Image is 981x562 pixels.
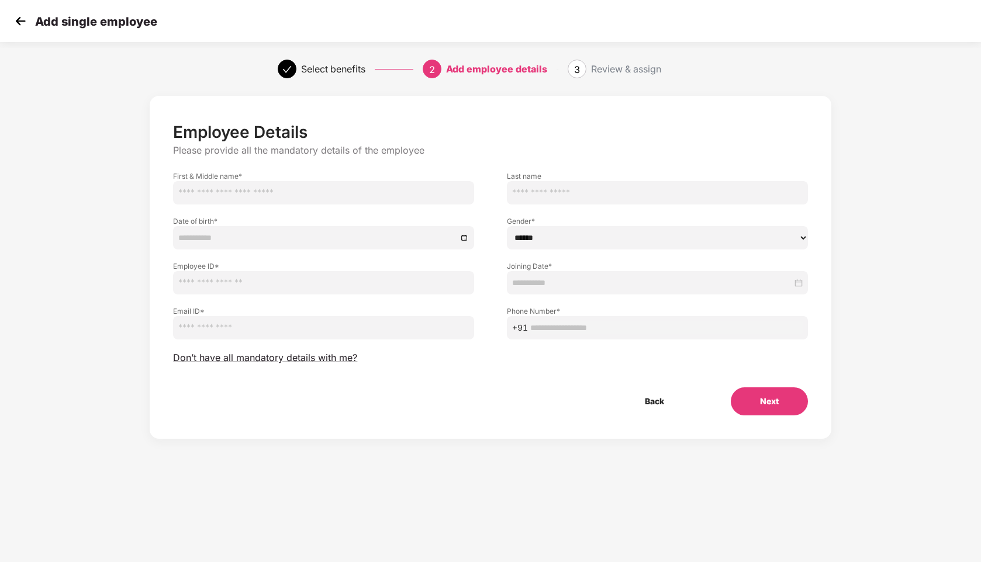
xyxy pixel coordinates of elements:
button: Next [731,387,808,415]
label: Phone Number [507,306,808,316]
span: 3 [574,64,580,75]
label: Last name [507,171,808,181]
span: Don’t have all mandatory details with me? [173,352,357,364]
div: Add employee details [446,60,547,78]
label: Gender [507,216,808,226]
label: Email ID [173,306,474,316]
div: Review & assign [591,60,661,78]
span: check [282,65,292,74]
span: 2 [429,64,435,75]
p: Please provide all the mandatory details of the employee [173,144,807,157]
p: Add single employee [35,15,157,29]
label: First & Middle name [173,171,474,181]
button: Back [616,387,693,415]
label: Date of birth [173,216,474,226]
label: Employee ID [173,261,474,271]
label: Joining Date [507,261,808,271]
span: +91 [512,321,528,334]
img: svg+xml;base64,PHN2ZyB4bWxucz0iaHR0cDovL3d3dy53My5vcmcvMjAwMC9zdmciIHdpZHRoPSIzMCIgaGVpZ2h0PSIzMC... [12,12,29,30]
p: Employee Details [173,122,807,142]
div: Select benefits [301,60,365,78]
